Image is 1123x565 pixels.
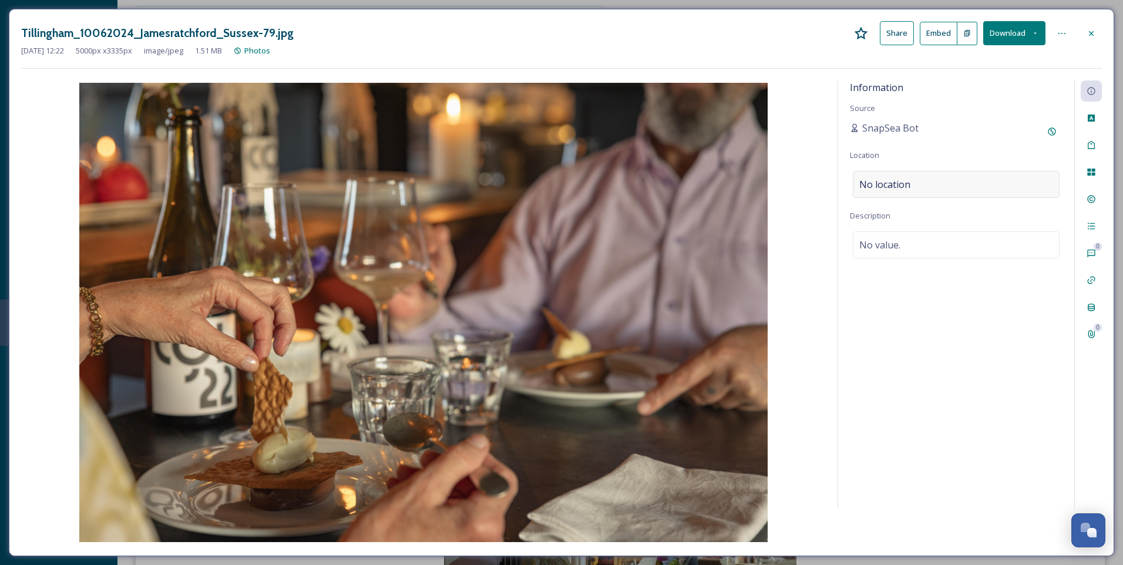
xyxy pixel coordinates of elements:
[1094,243,1102,251] div: 0
[144,45,183,56] span: image/jpeg
[880,21,914,45] button: Share
[859,238,900,252] span: No value.
[21,45,64,56] span: [DATE] 12:22
[920,22,957,45] button: Embed
[850,81,903,94] span: Information
[1071,513,1105,547] button: Open Chat
[195,45,222,56] span: 1.51 MB
[850,103,875,113] span: Source
[244,45,270,56] span: Photos
[21,83,826,542] img: 1O3xRxUow81Hz9KmhWDN-6OAIUqp4EQcF.jpg
[21,25,294,42] h3: Tillingham_10062024_Jamesratchford_Sussex-79.jpg
[1094,324,1102,332] div: 0
[850,150,879,160] span: Location
[76,45,132,56] span: 5000 px x 3335 px
[862,121,919,135] span: SnapSea Bot
[850,210,890,221] span: Description
[983,21,1045,45] button: Download
[859,177,910,191] span: No location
